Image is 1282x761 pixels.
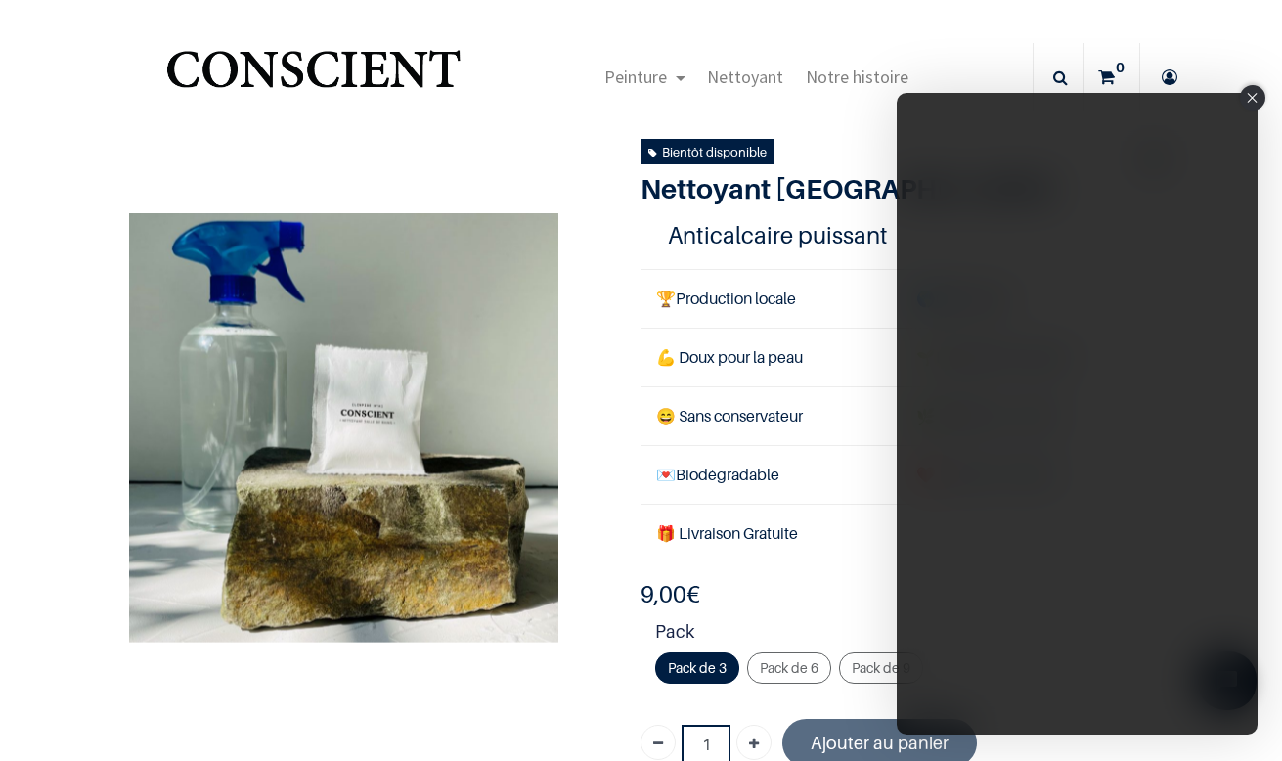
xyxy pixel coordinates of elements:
img: Conscient [162,39,464,116]
a: Supprimer [641,725,676,760]
sup: 0 [1111,58,1129,77]
h1: Nettoyant [GEOGRAPHIC_DATA] [641,172,1093,205]
div: Bientôt disponible [648,141,767,162]
div: Tolstoy #3 modal [897,93,1258,735]
span: Pack de 3 [668,659,727,676]
td: 🎁 Livraison Gratuite [641,505,1173,563]
span: 🏆 [656,289,676,308]
span: Nettoyant [707,66,783,88]
a: Peinture [594,43,696,112]
span: Notre histoire [806,66,908,88]
b: € [641,580,700,608]
a: Logo of Conscient [162,39,464,116]
span: 💪 Doux pour la peau [656,347,803,367]
a: 0 [1084,43,1139,112]
span: Pack de 6 [760,659,818,676]
strong: Pack [655,618,1173,652]
span: 💌 [656,465,676,484]
span: 9,00 [641,580,686,608]
td: Production locale [641,269,900,328]
button: Open chat widget [17,17,75,75]
div: Close [1240,85,1265,111]
td: Biodégradable [641,446,900,505]
span: Pack de 9 [852,659,910,676]
td: 😄 Sans conservateur [641,387,900,446]
a: Ajouter [736,725,772,760]
img: Product image [128,212,558,643]
span: Peinture [604,66,667,88]
h4: Anticalcaire puissant [668,220,1147,250]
